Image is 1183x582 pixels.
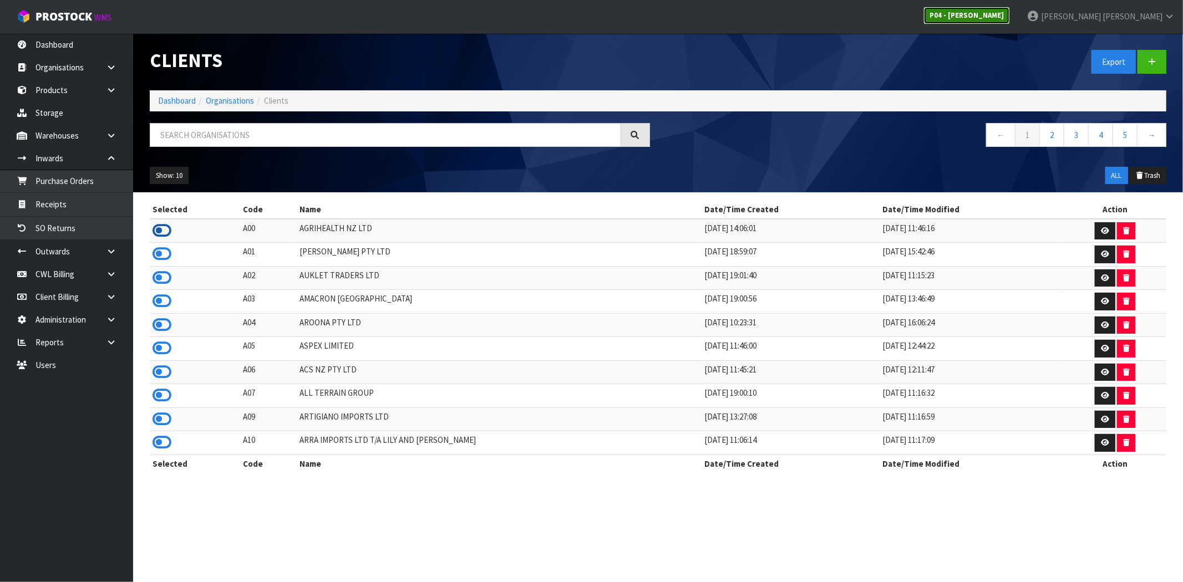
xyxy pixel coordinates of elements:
[880,337,1064,361] td: [DATE] 12:44:22
[240,407,297,431] td: A09
[297,337,702,361] td: ASPEX LIMITED
[297,455,702,472] th: Name
[702,431,880,455] td: [DATE] 11:06:14
[880,243,1064,267] td: [DATE] 15:42:46
[702,360,880,384] td: [DATE] 11:45:21
[1137,123,1166,147] a: →
[264,95,288,106] span: Clients
[880,431,1064,455] td: [DATE] 11:17:09
[240,290,297,314] td: A03
[297,431,702,455] td: ARRA IMPORTS LTD T/A LILY AND [PERSON_NAME]
[297,384,702,408] td: ALL TERRAIN GROUP
[923,7,1010,24] a: P04 - [PERSON_NAME]
[240,360,297,384] td: A06
[880,407,1064,431] td: [DATE] 11:16:59
[150,455,240,472] th: Selected
[297,201,702,218] th: Name
[1105,167,1128,185] button: ALL
[880,360,1064,384] td: [DATE] 12:11:47
[702,201,880,218] th: Date/Time Created
[1039,123,1064,147] a: 2
[240,337,297,361] td: A05
[702,384,880,408] td: [DATE] 19:00:10
[240,384,297,408] td: A07
[17,9,31,23] img: cube-alt.png
[1064,201,1166,218] th: Action
[240,201,297,218] th: Code
[297,266,702,290] td: AUKLET TRADERS LTD
[702,407,880,431] td: [DATE] 13:27:08
[880,201,1064,218] th: Date/Time Modified
[702,266,880,290] td: [DATE] 19:01:40
[1129,167,1166,185] button: Trash
[880,290,1064,314] td: [DATE] 13:46:49
[1103,11,1162,22] span: [PERSON_NAME]
[1064,123,1089,147] a: 3
[702,219,880,243] td: [DATE] 14:06:01
[158,95,196,106] a: Dashboard
[297,313,702,337] td: AROONA PTY LTD
[702,455,880,472] th: Date/Time Created
[1064,455,1166,472] th: Action
[1091,50,1136,74] button: Export
[880,313,1064,337] td: [DATE] 16:06:24
[880,266,1064,290] td: [DATE] 11:15:23
[297,360,702,384] td: ACS NZ PTY LTD
[880,384,1064,408] td: [DATE] 11:16:32
[702,313,880,337] td: [DATE] 10:23:31
[1041,11,1101,22] span: [PERSON_NAME]
[702,243,880,267] td: [DATE] 18:59:07
[240,313,297,337] td: A04
[667,123,1167,150] nav: Page navigation
[297,243,702,267] td: [PERSON_NAME] PTY LTD
[150,50,650,71] h1: Clients
[702,337,880,361] td: [DATE] 11:46:00
[297,407,702,431] td: ARTIGIANO IMPORTS LTD
[240,219,297,243] td: A00
[1015,123,1040,147] a: 1
[35,9,92,24] span: ProStock
[1113,123,1138,147] a: 5
[1088,123,1113,147] a: 4
[240,455,297,472] th: Code
[240,243,297,267] td: A01
[150,167,189,185] button: Show: 10
[297,290,702,314] td: AMACRON [GEOGRAPHIC_DATA]
[94,12,111,23] small: WMS
[880,455,1064,472] th: Date/Time Modified
[150,201,240,218] th: Selected
[702,290,880,314] td: [DATE] 19:00:56
[240,266,297,290] td: A02
[240,431,297,455] td: A10
[880,219,1064,243] td: [DATE] 11:46:16
[986,123,1016,147] a: ←
[150,123,621,147] input: Search organisations
[930,11,1004,20] strong: P04 - [PERSON_NAME]
[206,95,254,106] a: Organisations
[297,219,702,243] td: AGRIHEALTH NZ LTD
